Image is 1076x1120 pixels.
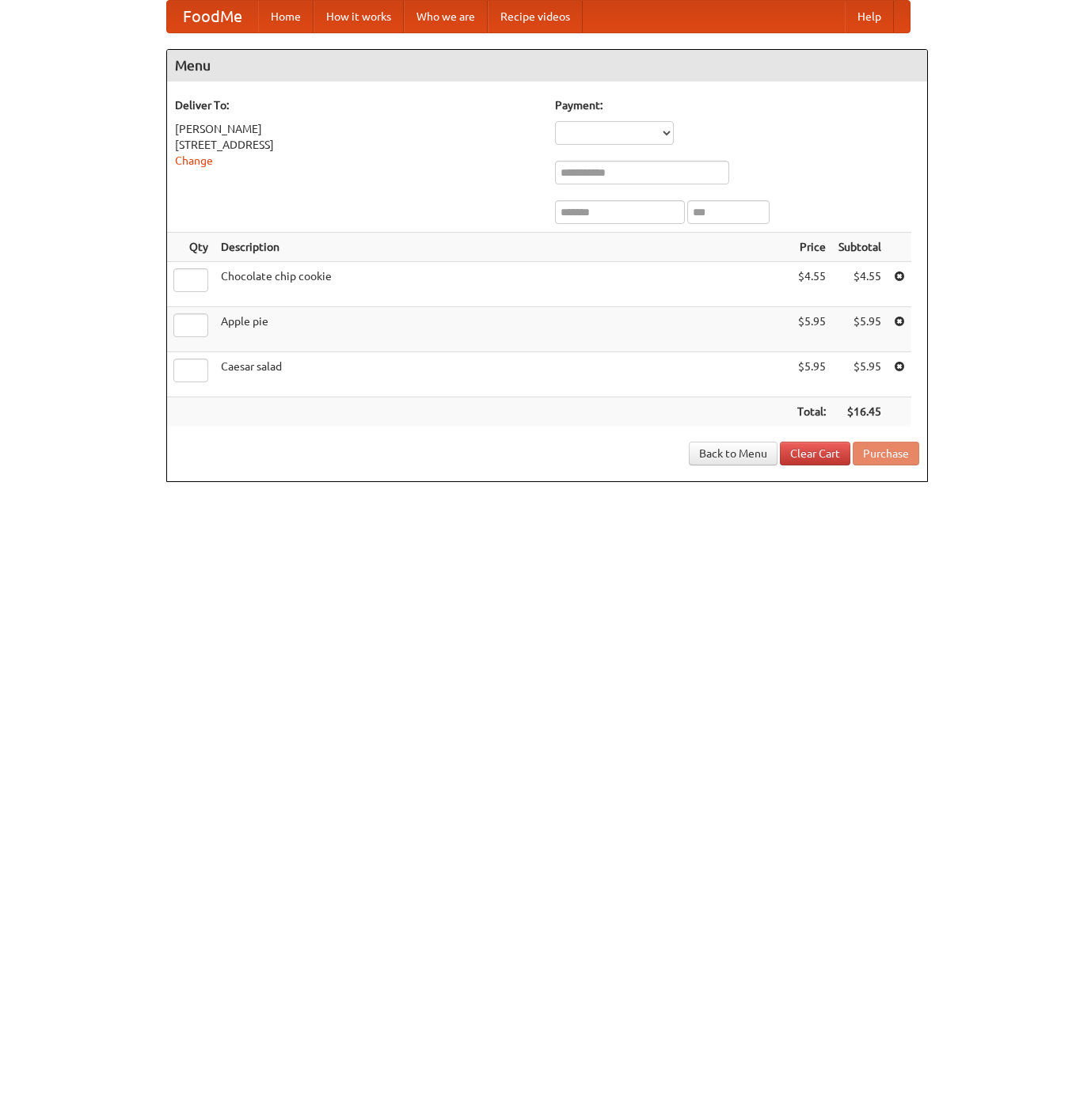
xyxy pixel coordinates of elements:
[404,1,488,32] a: Who we are
[215,262,791,307] td: Chocolate chip cookie
[780,442,850,465] a: Clear Cart
[555,97,919,113] h5: Payment:
[175,137,539,153] div: [STREET_ADDRESS]
[832,262,888,307] td: $4.55
[791,262,832,307] td: $4.55
[258,1,314,32] a: Home
[215,233,791,262] th: Description
[832,233,888,262] th: Subtotal
[175,121,539,137] div: [PERSON_NAME]
[791,233,832,262] th: Price
[215,352,791,397] td: Caesar salad
[832,352,888,397] td: $5.95
[832,397,888,427] th: $16.45
[167,233,215,262] th: Qty
[791,352,832,397] td: $5.95
[832,307,888,352] td: $5.95
[845,1,894,32] a: Help
[175,154,213,167] a: Change
[689,442,778,465] a: Back to Menu
[853,442,919,465] button: Purchase
[175,97,539,113] h5: Deliver To:
[791,307,832,352] td: $5.95
[167,1,258,32] a: FoodMe
[215,307,791,352] td: Apple pie
[791,397,832,427] th: Total:
[314,1,404,32] a: How it works
[488,1,583,32] a: Recipe videos
[167,50,927,82] h4: Menu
